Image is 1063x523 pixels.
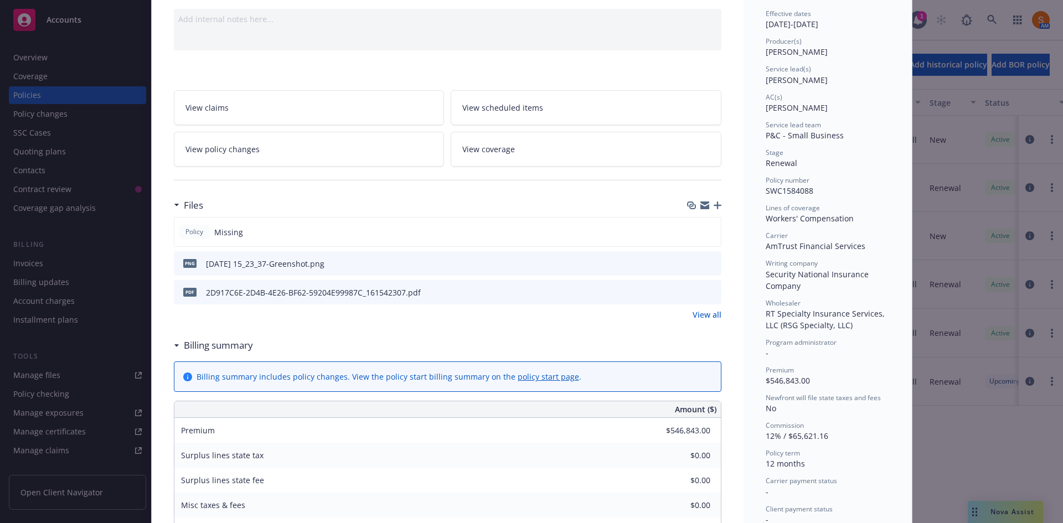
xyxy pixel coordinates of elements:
[206,258,324,270] div: [DATE] 15_23_37-Greenshot.png
[185,102,229,113] span: View claims
[689,258,698,270] button: download file
[766,9,811,18] span: Effective dates
[197,371,581,382] div: Billing summary includes policy changes. View the policy start billing summary on the .
[766,231,788,240] span: Carrier
[766,393,881,402] span: Newfront will file state taxes and fees
[181,450,264,460] span: Surplus lines state tax
[707,258,717,270] button: preview file
[766,348,768,358] span: -
[645,447,717,464] input: 0.00
[689,287,698,298] button: download file
[766,64,811,74] span: Service lead(s)
[766,9,890,30] div: [DATE] - [DATE]
[766,75,828,85] span: [PERSON_NAME]
[693,309,721,320] a: View all
[766,130,844,141] span: P&C - Small Business
[174,198,203,213] div: Files
[184,338,253,353] h3: Billing summary
[766,46,828,57] span: [PERSON_NAME]
[766,203,820,213] span: Lines of coverage
[766,375,810,386] span: $546,843.00
[766,476,837,485] span: Carrier payment status
[183,259,197,267] span: png
[766,269,871,291] span: Security National Insurance Company
[766,431,828,441] span: 12% / $65,621.16
[181,475,264,485] span: Surplus lines state fee
[645,422,717,439] input: 0.00
[766,213,890,224] div: Workers' Compensation
[183,288,197,296] span: pdf
[766,258,818,268] span: Writing company
[766,37,802,46] span: Producer(s)
[766,241,865,251] span: AmTrust Financial Services
[766,486,768,497] span: -
[451,90,721,125] a: View scheduled items
[518,371,579,382] a: policy start page
[206,287,421,298] div: 2D917C6E-2D4B-4E26-BF62-59204E99987C_161542307.pdf
[766,148,783,157] span: Stage
[766,421,804,430] span: Commission
[766,403,776,413] span: No
[766,448,800,458] span: Policy term
[645,472,717,489] input: 0.00
[766,458,805,469] span: 12 months
[183,227,205,237] span: Policy
[451,132,721,167] a: View coverage
[766,158,797,168] span: Renewal
[766,338,837,347] span: Program administrator
[766,120,821,130] span: Service lead team
[766,92,782,102] span: AC(s)
[181,425,215,436] span: Premium
[766,298,801,308] span: Wholesaler
[766,185,813,196] span: SWC1584088
[766,504,833,514] span: Client payment status
[766,365,794,375] span: Premium
[181,500,245,510] span: Misc taxes & fees
[462,143,515,155] span: View coverage
[462,102,543,113] span: View scheduled items
[645,497,717,514] input: 0.00
[675,403,716,415] span: Amount ($)
[766,308,887,330] span: RT Specialty Insurance Services, LLC (RSG Specialty, LLC)
[707,287,717,298] button: preview file
[766,102,828,113] span: [PERSON_NAME]
[185,143,260,155] span: View policy changes
[174,132,445,167] a: View policy changes
[174,90,445,125] a: View claims
[214,226,243,238] span: Missing
[178,13,717,25] div: Add internal notes here...
[766,175,809,185] span: Policy number
[184,198,203,213] h3: Files
[174,338,253,353] div: Billing summary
